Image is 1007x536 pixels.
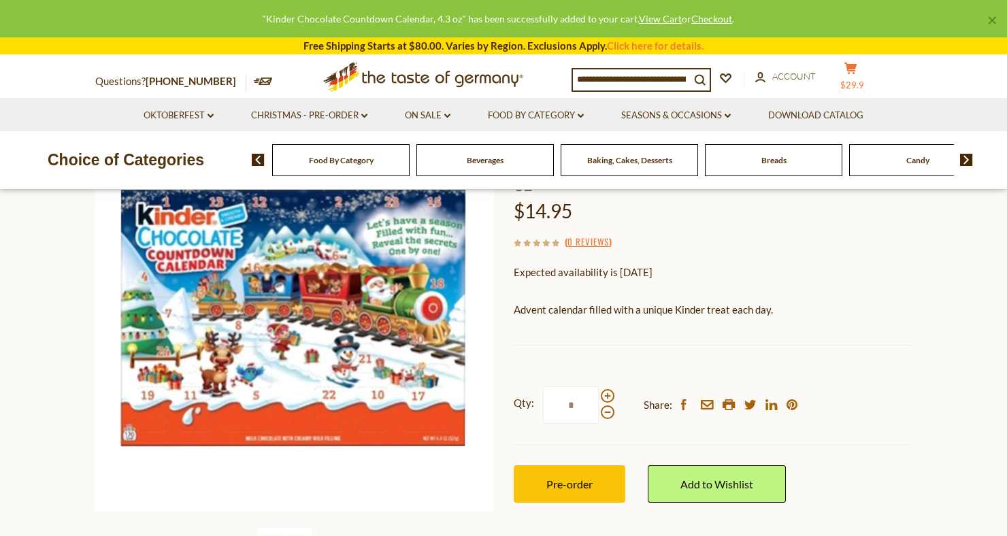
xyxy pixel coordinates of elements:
[514,465,625,503] button: Pre-order
[906,155,929,165] a: Candy
[546,478,593,490] span: Pre-order
[514,301,912,318] p: Advent calendar filled with a unique Kinder treat each day.
[761,155,787,165] a: Breads
[514,199,572,222] span: $14.95
[587,155,672,165] a: Baking, Cakes, Desserts
[621,108,731,123] a: Seasons & Occasions
[251,108,367,123] a: Christmas - PRE-ORDER
[567,235,609,250] a: 0 Reviews
[543,386,599,424] input: Qty:
[830,62,871,96] button: $29.9
[11,11,985,27] div: "Kinder Chocolate Countdown Calendar, 4.3 oz" has been successfully added to your cart. or .
[95,73,246,90] p: Questions?
[768,108,863,123] a: Download Catalog
[648,465,786,503] a: Add to Wishlist
[95,114,493,512] img: Kinder Chocolate Countdown Calendar
[514,395,534,412] strong: Qty:
[607,39,704,52] a: Click here for details.
[691,13,732,24] a: Checkout
[565,235,612,248] span: ( )
[144,108,214,123] a: Oktoberfest
[755,69,816,84] a: Account
[960,154,973,166] img: next arrow
[252,154,265,166] img: previous arrow
[309,155,374,165] a: Food By Category
[644,397,672,414] span: Share:
[988,16,996,24] a: ×
[488,108,584,123] a: Food By Category
[146,75,236,87] a: [PHONE_NUMBER]
[514,264,912,281] p: Expected availability is [DATE]
[405,108,450,123] a: On Sale
[840,80,864,90] span: $29.9
[772,71,816,82] span: Account
[639,13,682,24] a: View Cart
[467,155,503,165] a: Beverages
